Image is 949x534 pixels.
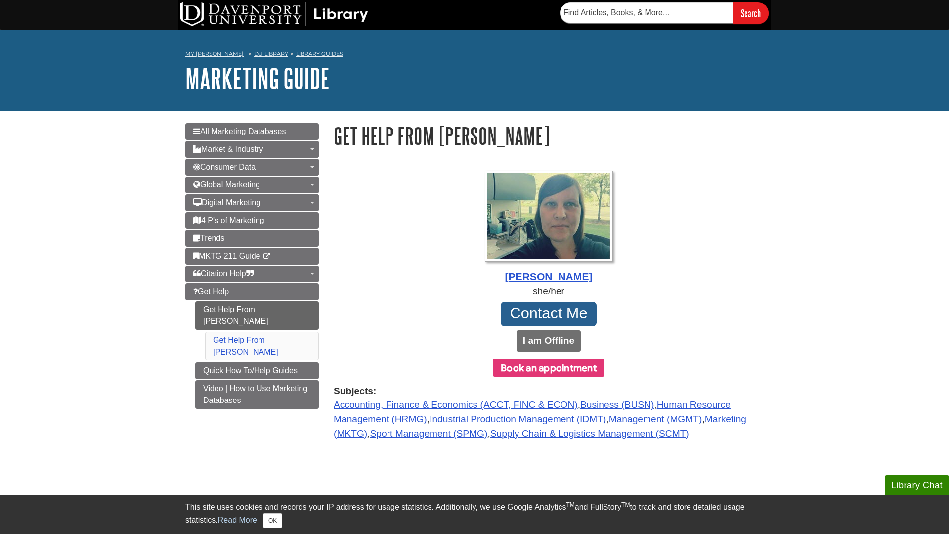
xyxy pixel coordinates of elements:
a: Industrial Production Management (IDMT) [430,414,606,424]
a: Supply Chain & Logistics Management (SCMT) [490,428,689,439]
img: Profile Photo [485,171,613,262]
img: DU Library [180,2,368,26]
a: Citation Help [185,266,319,282]
a: Trends [185,230,319,247]
a: 4 P's of Marketing [185,212,319,229]
strong: Subjects: [334,384,764,399]
span: Digital Marketing [193,198,260,207]
div: she/her [334,284,764,299]
span: MKTG 211 Guide [193,252,260,260]
a: Read More [218,516,257,524]
div: This site uses cookies and records your IP address for usage statistics. Additionally, we use Goo... [185,501,764,528]
span: Trends [193,234,224,242]
a: Profile Photo [PERSON_NAME] [334,171,764,285]
a: Consumer Data [185,159,319,176]
div: , , , , , , , [334,384,764,441]
sup: TM [621,501,630,508]
span: Global Marketing [193,180,260,189]
span: All Marketing Databases [193,127,286,135]
a: Quick How To/Help Guides [195,362,319,379]
a: DU Library [254,50,288,57]
span: Citation Help [193,269,254,278]
a: Business (BUSN) [580,400,654,410]
a: Library Guides [296,50,343,57]
button: I am Offline [517,330,581,352]
button: Book an appointment [493,359,604,377]
a: Sport Management (SPMG) [370,428,488,439]
b: I am Offline [523,335,574,346]
a: Get Help [185,283,319,300]
i: This link opens in a new window [262,253,271,260]
nav: breadcrumb [185,47,764,63]
a: Contact Me [501,302,597,326]
button: Library Chat [885,475,949,495]
a: All Marketing Databases [185,123,319,140]
sup: TM [566,501,574,508]
a: Management (MGMT) [609,414,702,424]
span: Market & Industry [193,145,263,153]
button: Close [263,513,282,528]
a: Get Help From [PERSON_NAME] [213,336,278,356]
a: Get Help From [PERSON_NAME] [195,301,319,330]
a: Market & Industry [185,141,319,158]
input: Find Articles, Books, & More... [560,2,733,23]
div: [PERSON_NAME] [334,269,764,285]
span: 4 P's of Marketing [193,216,264,224]
input: Search [733,2,769,24]
span: Get Help [193,287,229,296]
a: Marketing (MKTG) [334,414,746,439]
h1: Get Help From [PERSON_NAME] [334,123,764,148]
a: Global Marketing [185,177,319,193]
a: My [PERSON_NAME] [185,50,244,58]
form: Searches DU Library's articles, books, and more [560,2,769,24]
a: Accounting, Finance & Economics (ACCT, FINC & ECON) [334,400,578,410]
a: Marketing Guide [185,63,330,93]
span: Consumer Data [193,163,256,171]
div: Guide Page Menu [185,123,319,409]
a: Digital Marketing [185,194,319,211]
a: Video | How to Use Marketing Databases [195,380,319,409]
a: MKTG 211 Guide [185,248,319,265]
